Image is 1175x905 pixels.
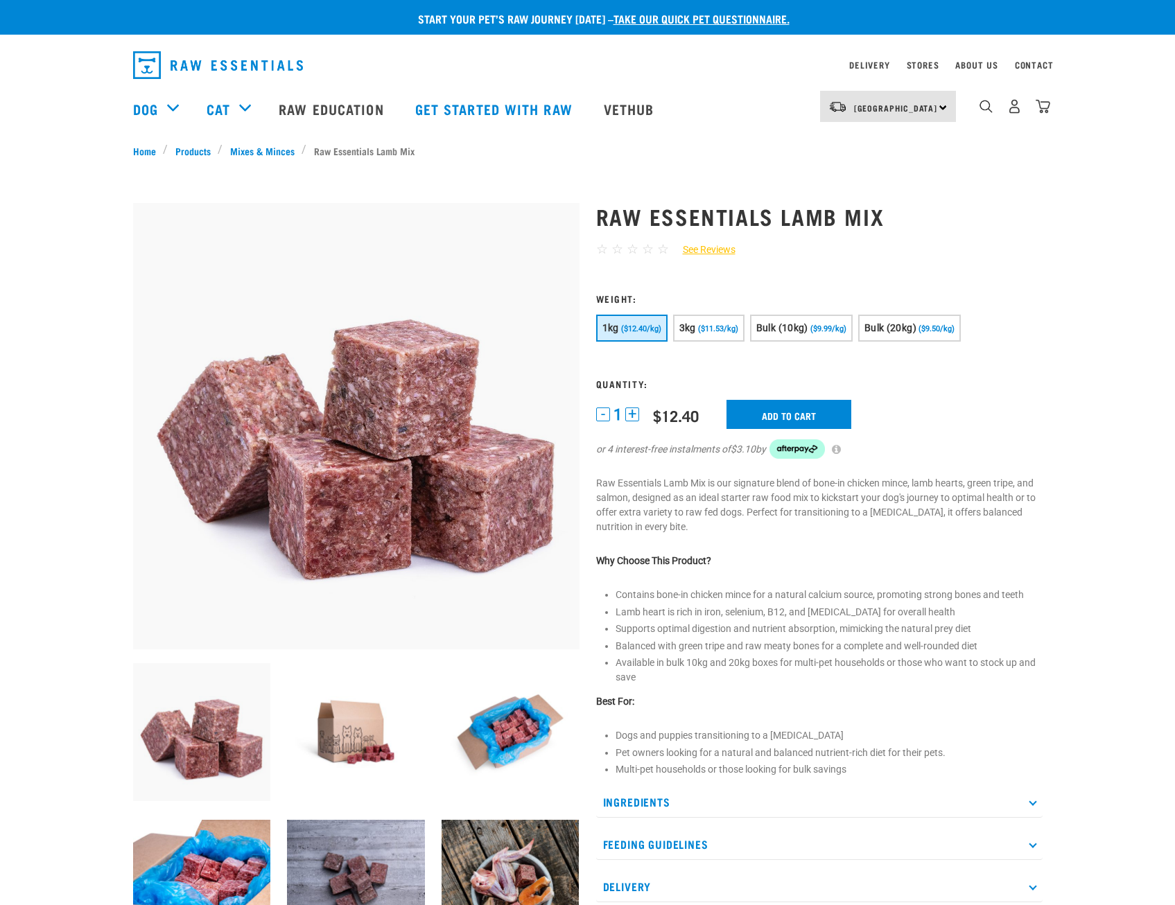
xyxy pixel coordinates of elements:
[590,81,672,137] a: Vethub
[265,81,401,137] a: Raw Education
[810,324,846,333] span: ($9.99/kg)
[657,241,669,257] span: ☆
[698,324,738,333] span: ($11.53/kg)
[596,241,608,257] span: ☆
[596,315,668,342] button: 1kg ($12.40/kg)
[596,555,711,566] strong: Why Choose This Product?
[616,762,1043,777] li: Multi-pet households or those looking for bulk savings
[919,324,955,333] span: ($9.50/kg)
[596,476,1043,534] p: Raw Essentials Lamb Mix is our signature blend of bone-in chicken mince, lamb hearts, green tripe...
[616,605,1043,620] li: Lamb heart is rich in iron, selenium, B12, and [MEDICAL_DATA] for overall health
[854,105,938,110] span: [GEOGRAPHIC_DATA]
[980,100,993,113] img: home-icon-1@2x.png
[133,143,1043,158] nav: breadcrumbs
[673,315,745,342] button: 3kg ($11.53/kg)
[653,407,699,424] div: $12.40
[616,656,1043,685] li: Available in bulk 10kg and 20kg boxes for multi-pet households or those who want to stock up and ...
[1007,99,1022,114] img: user.png
[1015,62,1054,67] a: Contact
[864,322,916,333] span: Bulk (20kg)
[769,439,825,459] img: Afterpay
[616,728,1043,743] li: Dogs and puppies transitioning to a [MEDICAL_DATA]
[596,829,1043,860] p: Feeding Guidelines
[828,100,847,113] img: van-moving.png
[627,241,638,257] span: ☆
[602,322,619,333] span: 1kg
[756,322,808,333] span: Bulk (10kg)
[642,241,654,257] span: ☆
[401,81,590,137] a: Get started with Raw
[616,746,1043,760] li: Pet owners looking for a natural and balanced nutrient-rich diet for their pets.
[596,407,610,421] button: -
[287,663,425,801] img: Raw Essentials Bulk 10kg Raw Dog Food Box Exterior Design
[669,243,736,257] a: See Reviews
[168,143,218,158] a: Products
[616,622,1043,636] li: Supports optimal digestion and nutrient absorption, mimicking the natural prey diet
[611,241,623,257] span: ☆
[596,378,1043,389] h3: Quantity:
[726,400,851,429] input: Add to cart
[849,62,889,67] a: Delivery
[613,15,790,21] a: take our quick pet questionnaire.
[613,407,622,422] span: 1
[122,46,1054,85] nav: dropdown navigation
[133,203,580,649] img: ?1041 RE Lamb Mix 01
[621,324,661,333] span: ($12.40/kg)
[750,315,853,342] button: Bulk (10kg) ($9.99/kg)
[907,62,939,67] a: Stores
[731,442,756,457] span: $3.10
[616,639,1043,653] li: Balanced with green tripe and raw meaty bones for a complete and well-rounded diet
[207,98,230,119] a: Cat
[133,663,271,801] img: ?1041 RE Lamb Mix 01
[596,439,1043,459] div: or 4 interest-free instalments of by
[133,51,303,79] img: Raw Essentials Logo
[955,62,998,67] a: About Us
[616,588,1043,602] li: Contains bone-in chicken mince for a natural calcium source, promoting strong bones and teeth
[223,143,302,158] a: Mixes & Minces
[596,293,1043,304] h3: Weight:
[596,204,1043,229] h1: Raw Essentials Lamb Mix
[679,322,696,333] span: 3kg
[442,663,580,801] img: Raw Essentials Bulk 10kg Raw Dog Food Box
[1036,99,1050,114] img: home-icon@2x.png
[625,407,639,421] button: +
[596,696,634,707] strong: Best For:
[858,315,961,342] button: Bulk (20kg) ($9.50/kg)
[133,143,164,158] a: Home
[596,787,1043,818] p: Ingredients
[596,871,1043,902] p: Delivery
[133,98,158,119] a: Dog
